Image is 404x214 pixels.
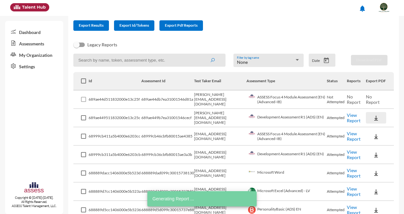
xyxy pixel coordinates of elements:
[159,20,203,31] button: Export Pdf Reports
[119,23,149,28] span: Export Id/Tokens
[347,186,360,197] a: View Report
[89,90,141,109] td: 689ae44d511832000e13c25f
[141,146,194,164] td: 68999cb36cbfb80015ae3a3b
[5,60,63,72] a: Settings
[321,57,332,64] button: Open calendar
[194,72,247,90] th: Test Taker Email
[347,131,360,142] a: View Report
[194,109,247,127] td: [PERSON_NAME][EMAIL_ADDRESS][DOMAIN_NAME]
[246,164,327,183] td: Microsoft Word
[89,183,141,201] td: 688889d7cc1406000e5b523a
[194,146,247,164] td: [EMAIL_ADDRESS][DOMAIN_NAME]
[24,182,44,194] img: assesscompany-logo.png
[347,94,360,105] span: No Report
[89,109,141,127] td: 689ae449511832000e13c25c
[5,196,63,208] p: Copyright © [DATE]-[DATE]. All Rights Reserved. ASSESS Talent Management, LLC.
[246,109,327,127] td: Development Assessment R1 (ADS) (EN)
[141,183,194,201] td: 688889d7d099c30015737fd9
[141,109,194,127] td: 689ae449b7ea31001546cecf
[141,127,194,146] td: 68999cb46cbfb80015ae4385
[87,41,117,49] span: Legacy Reports
[152,196,194,202] span: Generating Report ...
[347,168,360,178] a: View Report
[194,90,247,109] td: [PERSON_NAME][EMAIL_ADDRESS][DOMAIN_NAME]
[79,23,104,28] span: Export Results
[114,20,154,31] button: Export Id/Tokens
[194,183,247,201] td: [EMAIL_ADDRESS][DOMAIN_NAME]
[194,164,247,183] td: [EMAIL_ADDRESS][DOMAIN_NAME]
[347,149,360,160] a: View Report
[165,23,198,28] span: Export Pdf Reports
[141,72,194,90] th: Assessment Id
[89,164,141,183] td: 688889dacc1406000e5b523d
[327,164,347,183] td: Attempted
[89,127,141,146] td: 68999cb411a5b4000e6203cc
[356,57,382,62] span: Download PDF
[246,90,327,109] td: ASSESS Focus 4 Module Assessment (EN) (Advanced-IB)
[89,72,141,90] th: Id
[327,72,347,90] th: Status
[194,127,247,146] td: [EMAIL_ADDRESS][DOMAIN_NAME]
[359,5,366,12] mat-icon: notifications
[347,112,360,123] a: View Report
[73,20,109,31] button: Export Results
[5,49,63,60] a: My Organization
[141,164,194,183] td: 688889dad099c30015738130
[246,183,327,201] td: Microsoft Excel (Advanced) - LV
[141,90,194,109] td: 689ae44db7ea31001546d81a
[246,72,327,90] th: Assessment Type
[246,127,327,146] td: ASSESS Focus 4 Module Assessment (EN) (Advanced-IB)
[89,146,141,164] td: 68999cb311a5b4000e6203cb
[327,90,347,109] td: Not Attempted
[73,54,226,67] input: Search by name, token, assessment type, etc.
[327,127,347,146] td: Attempted
[366,94,380,105] span: No Report
[327,146,347,164] td: Attempted
[347,72,366,90] th: Reports
[351,55,387,65] button: Download PDF
[327,183,347,201] td: Attempted
[366,72,394,90] th: Export PDF
[5,37,63,49] a: Assessments
[237,59,248,65] span: None
[246,146,327,164] td: Development Assessment R1 (ADS) (EN)
[327,109,347,127] td: Attempted
[5,26,63,37] a: Dashboard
